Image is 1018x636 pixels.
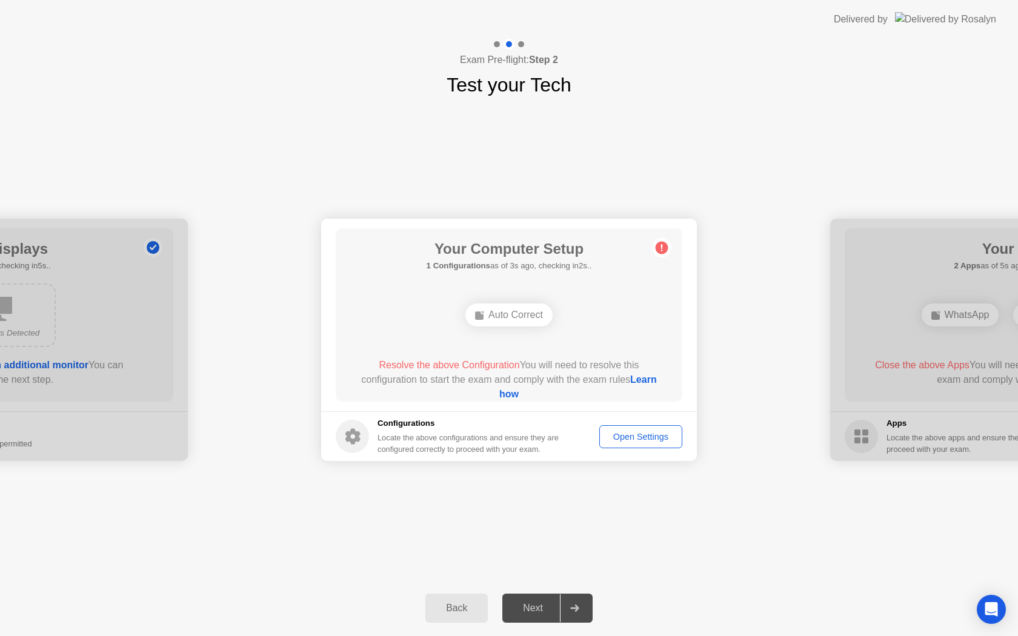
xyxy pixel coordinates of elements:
h5: as of 3s ago, checking in2s.. [427,260,592,272]
h1: Test your Tech [447,70,571,99]
div: Auto Correct [465,303,553,326]
img: Delivered by Rosalyn [895,12,996,26]
button: Next [502,594,593,623]
h5: Configurations [378,417,561,429]
div: Open Intercom Messenger [977,595,1006,624]
span: Resolve the above Configuration [379,360,519,370]
h1: Your Computer Setup [427,238,592,260]
div: You will need to resolve this configuration to start the exam and comply with the exam rules [353,358,665,402]
b: Step 2 [529,55,558,65]
button: Open Settings [599,425,682,448]
b: 1 Configurations [427,261,490,270]
div: Open Settings [604,432,678,442]
button: Back [425,594,488,623]
div: Next [506,603,560,614]
h4: Exam Pre-flight: [460,53,558,67]
div: Locate the above configurations and ensure they are configured correctly to proceed with your exam. [378,432,561,455]
div: Back [429,603,484,614]
div: Delivered by [834,12,888,27]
